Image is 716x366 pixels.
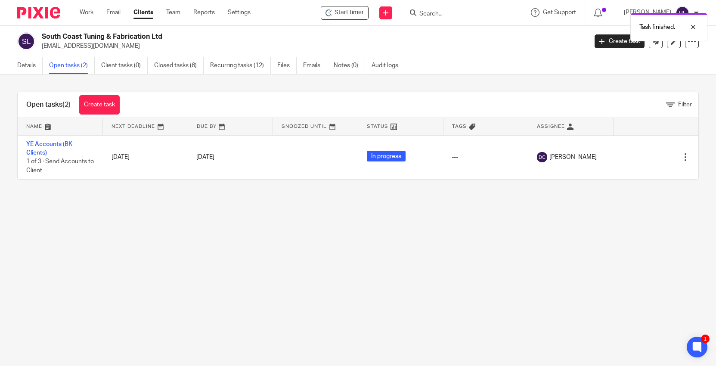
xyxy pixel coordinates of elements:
[26,100,71,109] h1: Open tasks
[26,158,94,174] span: 1 of 3 · Send Accounts to Client
[678,102,692,108] span: Filter
[79,95,120,115] a: Create task
[676,6,689,20] img: svg%3E
[210,57,271,74] a: Recurring tasks (12)
[193,8,215,17] a: Reports
[367,151,406,161] span: In progress
[80,8,93,17] a: Work
[639,23,675,31] p: Task finished.
[701,335,710,343] div: 1
[101,57,148,74] a: Client tasks (0)
[49,57,95,74] a: Open tasks (2)
[17,7,60,19] img: Pixie
[367,124,388,129] span: Status
[277,57,297,74] a: Files
[303,57,327,74] a: Emails
[452,153,520,161] div: ---
[372,57,405,74] a: Audit logs
[595,34,645,48] a: Create task
[196,154,214,160] span: [DATE]
[26,141,72,156] a: YE Accounts (BK Clients)
[549,153,597,161] span: [PERSON_NAME]
[17,32,35,50] img: svg%3E
[106,8,121,17] a: Email
[62,101,71,108] span: (2)
[154,57,204,74] a: Closed tasks (6)
[537,152,547,162] img: svg%3E
[228,8,251,17] a: Settings
[42,32,474,41] h2: South Coast Tuning & Fabrication Ltd
[166,8,180,17] a: Team
[103,135,188,179] td: [DATE]
[321,6,369,20] div: South Coast Tuning & Fabrication Ltd
[452,124,467,129] span: Tags
[335,8,364,17] span: Start timer
[133,8,153,17] a: Clients
[42,42,582,50] p: [EMAIL_ADDRESS][DOMAIN_NAME]
[282,124,327,129] span: Snoozed Until
[17,57,43,74] a: Details
[334,57,365,74] a: Notes (0)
